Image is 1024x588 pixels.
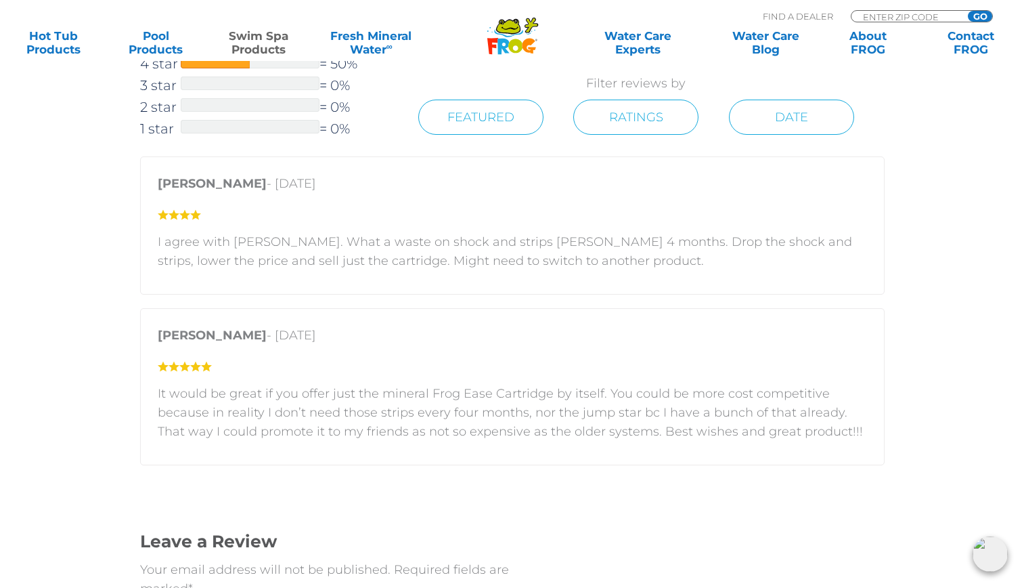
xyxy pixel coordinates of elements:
[931,29,1010,56] a: ContactFROG
[14,29,93,56] a: Hot TubProducts
[140,53,181,75] span: 4 star
[158,232,867,270] p: I agree with [PERSON_NAME]. What a waste on shock and strips [PERSON_NAME] 4 months. Drop the sho...
[140,75,181,96] span: 3 star
[140,96,388,118] a: 2 star= 0%
[116,29,196,56] a: PoolProducts
[573,29,703,56] a: Water CareExperts
[726,29,805,56] a: Water CareBlog
[729,100,854,135] a: Date
[158,326,867,352] p: - [DATE]
[140,562,391,577] span: Your email address will not be published.
[158,328,267,343] strong: [PERSON_NAME]
[828,29,908,56] a: AboutFROG
[219,29,298,56] a: Swim SpaProducts
[140,75,388,96] a: 3 star= 0%
[968,11,992,22] input: GO
[573,100,698,135] a: Ratings
[386,41,393,51] sup: ∞
[140,96,181,118] span: 2 star
[158,174,867,200] p: - [DATE]
[158,176,267,191] strong: [PERSON_NAME]
[140,118,388,140] a: 1 star= 0%
[418,100,543,135] a: Featured
[140,53,388,75] a: 4 star= 50%
[140,118,181,140] span: 1 star
[973,537,1008,572] img: openIcon
[321,29,421,56] a: Fresh MineralWater∞
[388,74,884,93] p: Filter reviews by
[763,10,833,22] p: Find A Dealer
[862,11,953,22] input: Zip Code Form
[140,530,512,553] h3: Leave a Review
[158,384,867,441] p: It would be great if you offer just the mineral Frog Ease Cartridge by itself. You could be more ...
